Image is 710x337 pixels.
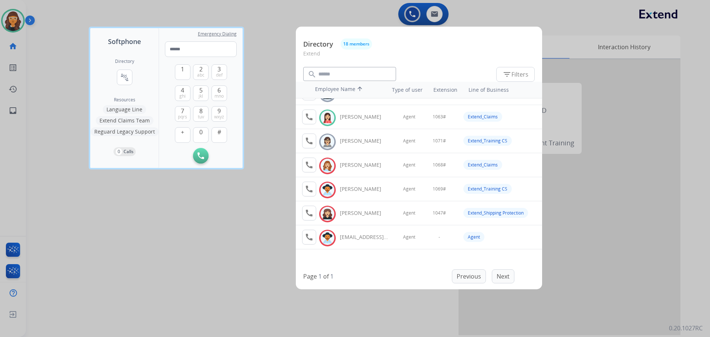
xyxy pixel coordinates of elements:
[340,161,389,169] div: [PERSON_NAME]
[322,232,333,244] img: avatar
[114,147,136,156] button: 0Calls
[114,97,135,103] span: Resources
[322,160,333,172] img: avatar
[322,136,333,148] img: avatar
[193,127,209,143] button: 0
[340,209,389,217] div: [PERSON_NAME]
[463,184,512,194] div: Extend_Training CS
[305,209,314,218] mat-icon: call
[198,31,237,37] span: Emergency Dialing
[503,70,511,79] mat-icon: filter_list
[181,107,184,115] span: 7
[214,93,224,99] span: mno
[212,127,227,143] button: #
[175,127,190,143] button: +
[463,136,512,146] div: Extend_Training CS
[181,86,184,95] span: 4
[212,106,227,122] button: 9wxyz
[669,324,703,333] p: 0.20.1027RC
[217,107,221,115] span: 9
[433,210,446,216] span: 1047#
[116,148,122,155] p: 0
[175,64,190,80] button: 1
[439,234,440,240] span: -
[217,86,221,95] span: 6
[303,39,333,49] p: Directory
[355,85,364,94] mat-icon: arrow_upward
[181,128,184,137] span: +
[340,137,389,145] div: [PERSON_NAME]
[403,210,415,216] span: Agent
[463,232,484,242] div: Agent
[465,82,538,97] th: Line of Business
[322,112,333,124] img: avatar
[463,112,502,122] div: Extend_Claims
[305,161,314,169] mat-icon: call
[217,128,221,137] span: #
[305,233,314,242] mat-icon: call
[463,208,528,218] div: Extend_Shipping Protection
[193,85,209,101] button: 5jkl
[212,64,227,80] button: 3def
[403,114,415,120] span: Agent
[120,73,129,82] mat-icon: connect_without_contact
[193,64,209,80] button: 2abc
[322,208,333,220] img: avatar
[433,162,446,168] span: 1068#
[308,70,317,79] mat-icon: search
[305,112,314,121] mat-icon: call
[115,58,134,64] h2: Directory
[124,148,133,155] p: Calls
[199,65,203,74] span: 2
[199,107,203,115] span: 8
[197,72,204,78] span: abc
[108,36,141,47] span: Softphone
[496,67,535,82] button: Filters
[341,38,372,50] button: 18 members
[103,105,146,114] button: Language Line
[181,65,184,74] span: 1
[433,138,446,144] span: 1071#
[433,186,446,192] span: 1069#
[212,85,227,101] button: 6mno
[199,86,203,95] span: 5
[216,72,223,78] span: def
[430,82,461,97] th: Extension
[403,234,415,240] span: Agent
[403,162,415,168] span: Agent
[305,137,314,145] mat-icon: call
[340,113,389,121] div: [PERSON_NAME]
[91,127,159,136] button: Reguard Legacy Support
[198,114,204,120] span: tuv
[175,85,190,101] button: 4ghi
[503,70,528,79] span: Filters
[382,82,426,97] th: Type of user
[433,114,446,120] span: 1063#
[403,186,415,192] span: Agent
[303,50,535,63] p: Extend
[197,152,204,159] img: call-button
[199,93,203,99] span: jkl
[322,184,333,196] img: avatar
[178,114,187,120] span: pqrs
[305,185,314,193] mat-icon: call
[323,272,329,281] p: of
[96,116,153,125] button: Extend Claims Team
[214,114,224,120] span: wxyz
[217,65,221,74] span: 3
[303,272,317,281] p: Page
[463,160,502,170] div: Extend_Claims
[403,138,415,144] span: Agent
[340,233,389,241] div: [EMAIL_ADDRESS][DOMAIN_NAME]
[311,82,378,98] th: Employee Name
[175,106,190,122] button: 7pqrs
[179,93,186,99] span: ghi
[340,185,389,193] div: [PERSON_NAME]
[193,106,209,122] button: 8tuv
[199,128,203,137] span: 0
